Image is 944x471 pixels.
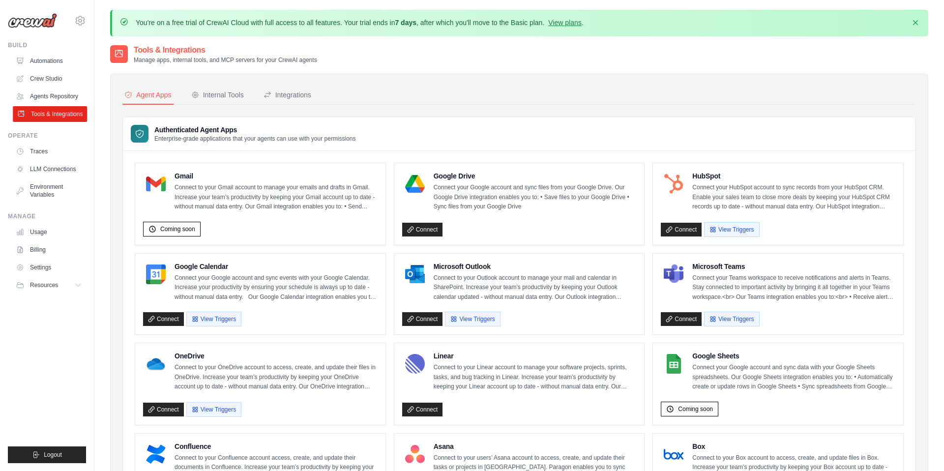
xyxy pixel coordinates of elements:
img: Microsoft Teams Logo [664,265,683,284]
button: Integrations [262,86,313,105]
img: Linear Logo [405,354,425,374]
h4: Google Sheets [692,351,895,361]
p: Connect to your Gmail account to manage your emails and drafts in Gmail. Increase your team’s pro... [175,183,378,212]
div: Integrations [264,90,311,100]
a: Usage [12,224,86,240]
div: Build [8,41,86,49]
span: Resources [30,281,58,289]
a: Connect [661,223,702,236]
a: Connect [402,312,443,326]
h4: Microsoft Teams [692,262,895,271]
h4: Google Drive [434,171,637,181]
h4: Gmail [175,171,378,181]
img: Google Sheets Logo [664,354,683,374]
p: Connect your Google account and sync events with your Google Calendar. Increase your productivity... [175,273,378,302]
a: Traces [12,144,86,159]
h4: Asana [434,442,637,451]
img: OneDrive Logo [146,354,166,374]
p: Manage apps, internal tools, and MCP servers for your CrewAI agents [134,56,317,64]
a: Connect [402,223,443,236]
span: Coming soon [160,225,195,233]
a: Connect [143,312,184,326]
button: View Triggers [186,402,241,417]
button: Resources [12,277,86,293]
p: Connect to your Linear account to manage your software projects, sprints, tasks, and bug tracking... [434,363,637,392]
p: Connect your Google account and sync data with your Google Sheets spreadsheets. Our Google Sheets... [692,363,895,392]
div: Manage [8,212,86,220]
div: Agent Apps [124,90,172,100]
span: Coming soon [678,405,713,413]
h4: Microsoft Outlook [434,262,637,271]
h4: OneDrive [175,351,378,361]
button: Agent Apps [122,86,174,105]
strong: 7 days [395,19,416,27]
a: Environment Variables [12,179,86,203]
p: Enterprise-grade applications that your agents can use with your permissions [154,135,356,143]
h4: Confluence [175,442,378,451]
a: LLM Connections [12,161,86,177]
img: Asana Logo [405,444,425,464]
img: HubSpot Logo [664,174,683,194]
img: Gmail Logo [146,174,166,194]
p: Connect your HubSpot account to sync records from your HubSpot CRM. Enable your sales team to clo... [692,183,895,212]
button: View Triggers [186,312,241,326]
h2: Tools & Integrations [134,44,317,56]
h3: Authenticated Agent Apps [154,125,356,135]
button: View Triggers [445,312,500,326]
button: Internal Tools [189,86,246,105]
a: Connect [661,312,702,326]
h4: HubSpot [692,171,895,181]
div: Operate [8,132,86,140]
h4: Linear [434,351,637,361]
h4: Google Calendar [175,262,378,271]
h4: Box [692,442,895,451]
span: Logout [44,451,62,459]
a: Agents Repository [12,88,86,104]
a: View plans [548,19,581,27]
p: Connect to your OneDrive account to access, create, and update their files in OneDrive. Increase ... [175,363,378,392]
button: View Triggers [704,312,759,326]
img: Box Logo [664,444,683,464]
a: Billing [12,242,86,258]
p: Connect your Teams workspace to receive notifications and alerts in Teams. Stay connected to impo... [692,273,895,302]
a: Crew Studio [12,71,86,87]
img: Google Drive Logo [405,174,425,194]
button: View Triggers [704,222,759,237]
p: Connect your Google account and sync files from your Google Drive. Our Google Drive integration e... [434,183,637,212]
button: Logout [8,446,86,463]
a: Automations [12,53,86,69]
a: Connect [402,403,443,416]
a: Settings [12,260,86,275]
a: Tools & Integrations [13,106,87,122]
a: Connect [143,403,184,416]
p: You're on a free trial of CrewAI Cloud with full access to all features. Your trial ends in , aft... [136,18,584,28]
img: Confluence Logo [146,444,166,464]
p: Connect to your Outlook account to manage your mail and calendar in SharePoint. Increase your tea... [434,273,637,302]
img: Microsoft Outlook Logo [405,265,425,284]
img: Google Calendar Logo [146,265,166,284]
div: Internal Tools [191,90,244,100]
img: Logo [8,13,57,28]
